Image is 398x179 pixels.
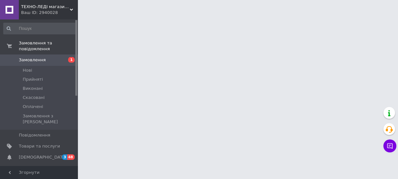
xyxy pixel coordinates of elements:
span: 48 [67,154,75,160]
span: ТЕХНО-ЛЕДІ магазин товарів з Німеччини [21,4,70,10]
span: Показники роботи компанії [19,165,60,177]
span: Замовлення [19,57,46,63]
input: Пошук [3,23,77,34]
span: [DEMOGRAPHIC_DATA] [19,154,67,160]
span: Товари та послуги [19,143,60,149]
span: Нові [23,67,32,73]
div: Ваш ID: 2940028 [21,10,78,16]
span: Замовлення з [PERSON_NAME] [23,113,76,125]
span: Скасовані [23,95,45,101]
span: Замовлення та повідомлення [19,40,78,52]
span: 3 [62,154,67,160]
button: Чат з покупцем [383,139,396,152]
span: Повідомлення [19,132,50,138]
span: Оплачені [23,104,43,110]
span: Виконані [23,86,43,91]
span: Прийняті [23,77,43,82]
span: 1 [68,57,75,63]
